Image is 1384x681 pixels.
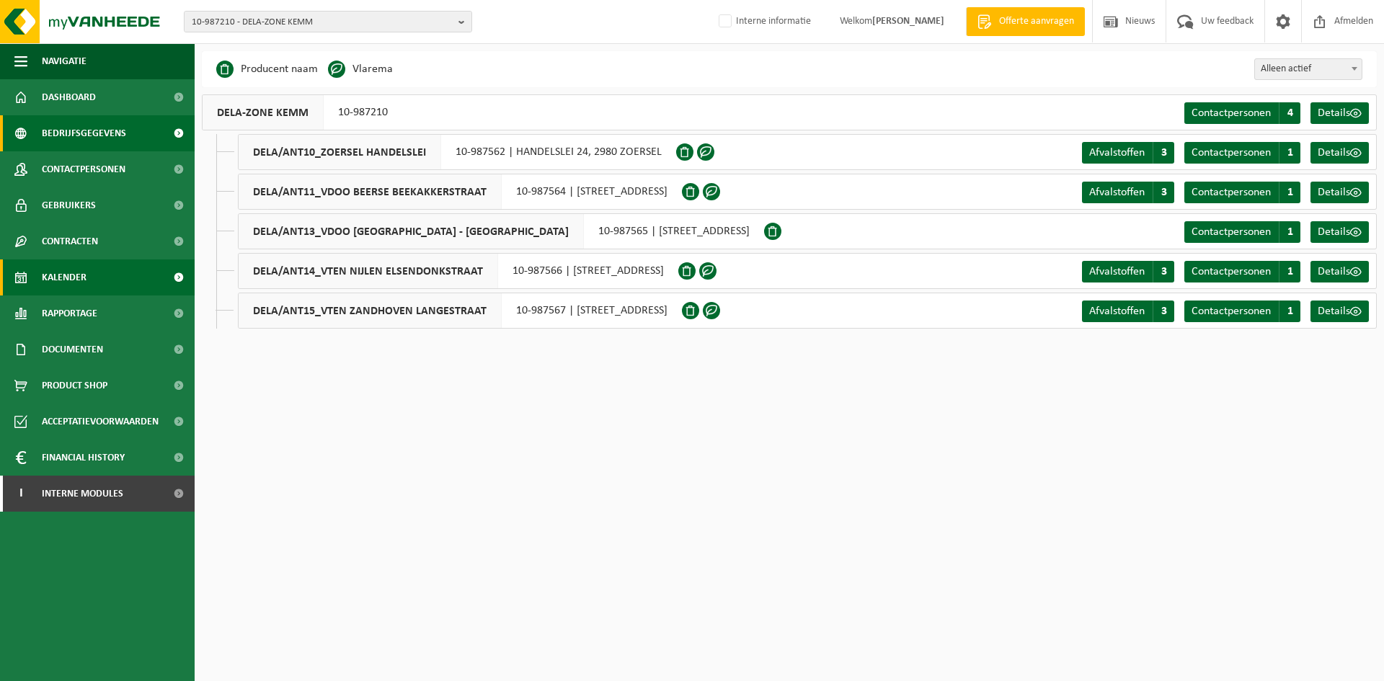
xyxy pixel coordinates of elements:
span: Details [1318,266,1350,277]
a: Offerte aanvragen [966,7,1085,36]
span: Gebruikers [42,187,96,223]
span: Bedrijfsgegevens [42,115,126,151]
span: 3 [1153,182,1174,203]
span: Financial History [42,440,125,476]
span: DELA/ANT14_VTEN NIJLEN ELSENDONKSTRAAT [239,254,498,288]
span: Kalender [42,259,86,295]
a: Afvalstoffen 3 [1082,142,1174,164]
span: Details [1318,226,1350,238]
a: Details [1310,102,1369,124]
li: Vlarema [328,58,393,80]
a: Contactpersonen 1 [1184,301,1300,322]
div: 10-987210 [202,94,402,130]
span: 1 [1279,221,1300,243]
span: Product Shop [42,368,107,404]
span: Contactpersonen [1192,187,1271,198]
div: 10-987565 | [STREET_ADDRESS] [238,213,764,249]
span: Details [1318,107,1350,119]
span: Afvalstoffen [1089,266,1145,277]
span: 1 [1279,301,1300,322]
a: Contactpersonen 1 [1184,142,1300,164]
span: 10-987210 - DELA-ZONE KEMM [192,12,453,33]
li: Producent naam [216,58,318,80]
span: 3 [1153,261,1174,282]
span: Interne modules [42,476,123,512]
a: Details [1310,301,1369,322]
span: 1 [1279,261,1300,282]
span: 1 [1279,142,1300,164]
span: Details [1318,147,1350,159]
div: 10-987564 | [STREET_ADDRESS] [238,174,682,210]
span: DELA/ANT15_VTEN ZANDHOVEN LANGESTRAAT [239,293,502,328]
a: Contactpersonen 1 [1184,182,1300,203]
span: Documenten [42,331,103,368]
div: 10-987562 | HANDELSLEI 24, 2980 ZOERSEL [238,134,676,170]
span: Contracten [42,223,98,259]
span: Details [1318,306,1350,317]
span: DELA/ANT13_VDOO [GEOGRAPHIC_DATA] - [GEOGRAPHIC_DATA] [239,214,584,249]
span: Contactpersonen [1192,306,1271,317]
a: Details [1310,182,1369,203]
a: Afvalstoffen 3 [1082,301,1174,322]
span: Afvalstoffen [1089,147,1145,159]
span: Details [1318,187,1350,198]
a: Details [1310,261,1369,282]
span: Navigatie [42,43,86,79]
span: I [14,476,27,512]
strong: [PERSON_NAME] [872,16,944,27]
div: 10-987566 | [STREET_ADDRESS] [238,253,678,289]
span: 4 [1279,102,1300,124]
span: Contactpersonen [1192,147,1271,159]
span: Contactpersonen [1192,107,1271,119]
span: Offerte aanvragen [995,14,1078,29]
span: Acceptatievoorwaarden [42,404,159,440]
a: Afvalstoffen 3 [1082,261,1174,282]
span: Contactpersonen [1192,266,1271,277]
a: Contactpersonen 1 [1184,221,1300,243]
span: Contactpersonen [42,151,125,187]
span: Alleen actief [1255,59,1362,79]
a: Details [1310,142,1369,164]
span: DELA/ANT11_VDOO BEERSE BEEKAKKERSTRAAT [239,174,502,209]
span: Dashboard [42,79,96,115]
a: Afvalstoffen 3 [1082,182,1174,203]
span: Contactpersonen [1192,226,1271,238]
a: Contactpersonen 1 [1184,261,1300,282]
label: Interne informatie [716,11,811,32]
div: 10-987567 | [STREET_ADDRESS] [238,293,682,329]
span: 3 [1153,142,1174,164]
button: 10-987210 - DELA-ZONE KEMM [184,11,472,32]
a: Contactpersonen 4 [1184,102,1300,124]
span: Rapportage [42,295,97,331]
span: Alleen actief [1254,58,1362,80]
span: DELA-ZONE KEMM [203,95,324,130]
span: Afvalstoffen [1089,306,1145,317]
a: Details [1310,221,1369,243]
span: Afvalstoffen [1089,187,1145,198]
span: 3 [1153,301,1174,322]
span: 1 [1279,182,1300,203]
span: DELA/ANT10_ZOERSEL HANDELSLEI [239,135,441,169]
